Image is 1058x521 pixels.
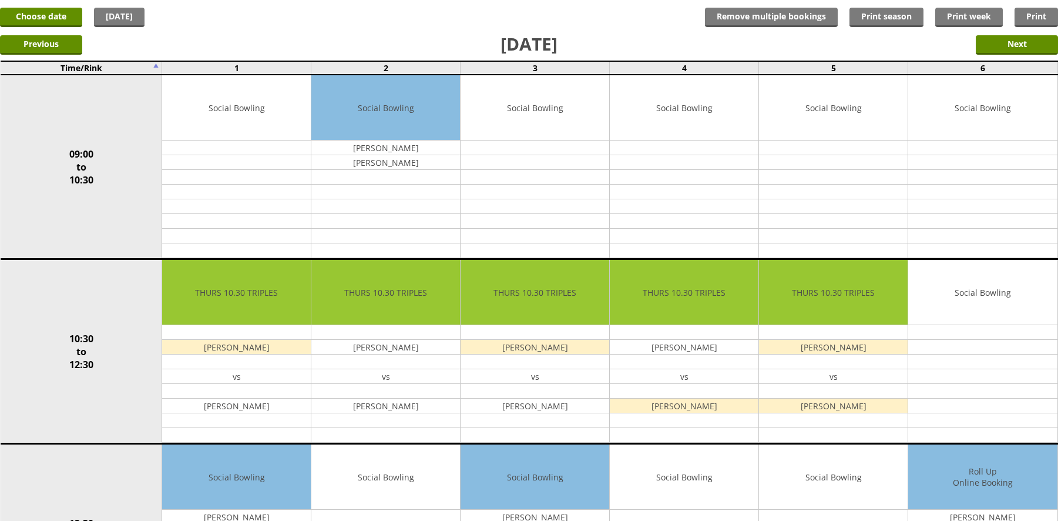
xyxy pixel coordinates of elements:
td: vs [759,369,908,384]
td: Social Bowling [162,75,311,141]
td: 2 [311,61,461,75]
td: Time/Rink [1,61,162,75]
td: [PERSON_NAME] [759,399,908,413]
td: [PERSON_NAME] [759,340,908,355]
td: Social Bowling [461,75,609,141]
td: [PERSON_NAME] [311,141,460,155]
td: Roll Up Online Booking [908,445,1057,510]
td: vs [162,369,311,384]
td: 5 [759,61,908,75]
td: THURS 10.30 TRIPLES [162,260,311,325]
td: vs [461,369,609,384]
a: Print [1015,8,1058,27]
a: Print week [935,8,1003,27]
td: [PERSON_NAME] [461,399,609,413]
td: [PERSON_NAME] [311,399,460,413]
td: THURS 10.30 TRIPLES [610,260,758,325]
td: 09:00 to 10:30 [1,75,162,259]
td: Social Bowling [908,260,1057,325]
td: Social Bowling [461,445,609,510]
td: 3 [461,61,610,75]
input: Next [976,35,1058,55]
td: THURS 10.30 TRIPLES [759,260,908,325]
td: 4 [610,61,759,75]
td: vs [610,369,758,384]
td: Social Bowling [162,445,311,510]
td: THURS 10.30 TRIPLES [311,260,460,325]
td: [PERSON_NAME] [162,399,311,413]
td: Social Bowling [311,445,460,510]
td: 6 [908,61,1057,75]
td: 10:30 to 12:30 [1,259,162,444]
a: Print season [849,8,923,27]
td: 1 [162,61,311,75]
td: [PERSON_NAME] [610,399,758,413]
a: [DATE] [94,8,145,27]
td: Social Bowling [759,445,908,510]
td: Social Bowling [311,75,460,141]
td: Social Bowling [610,75,758,141]
td: [PERSON_NAME] [311,155,460,170]
td: [PERSON_NAME] [311,340,460,355]
td: Social Bowling [610,445,758,510]
td: Social Bowling [908,75,1057,141]
input: Remove multiple bookings [705,8,838,27]
td: Social Bowling [759,75,908,141]
td: [PERSON_NAME] [610,340,758,355]
td: [PERSON_NAME] [461,340,609,355]
td: THURS 10.30 TRIPLES [461,260,609,325]
td: [PERSON_NAME] [162,340,311,355]
td: vs [311,369,460,384]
